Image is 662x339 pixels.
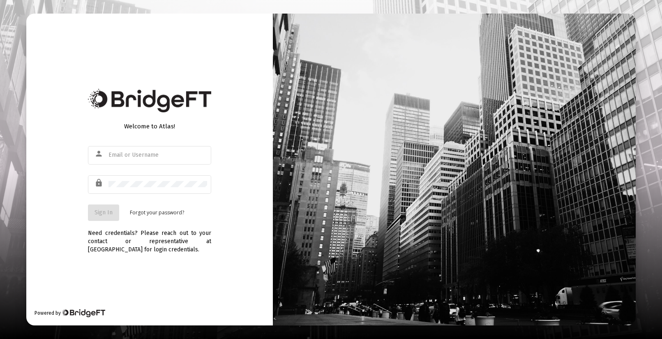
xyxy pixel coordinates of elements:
button: Sign In [88,204,119,221]
div: Powered by [35,309,105,317]
img: Bridge Financial Technology Logo [62,309,105,317]
img: Bridge Financial Technology Logo [88,89,211,112]
span: Sign In [95,209,113,216]
a: Forgot your password? [130,209,184,217]
mat-icon: person [95,149,104,159]
input: Email or Username [108,152,207,158]
div: Welcome to Atlas! [88,122,211,130]
mat-icon: lock [95,178,104,188]
div: Need credentials? Please reach out to your contact or representative at [GEOGRAPHIC_DATA] for log... [88,221,211,254]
